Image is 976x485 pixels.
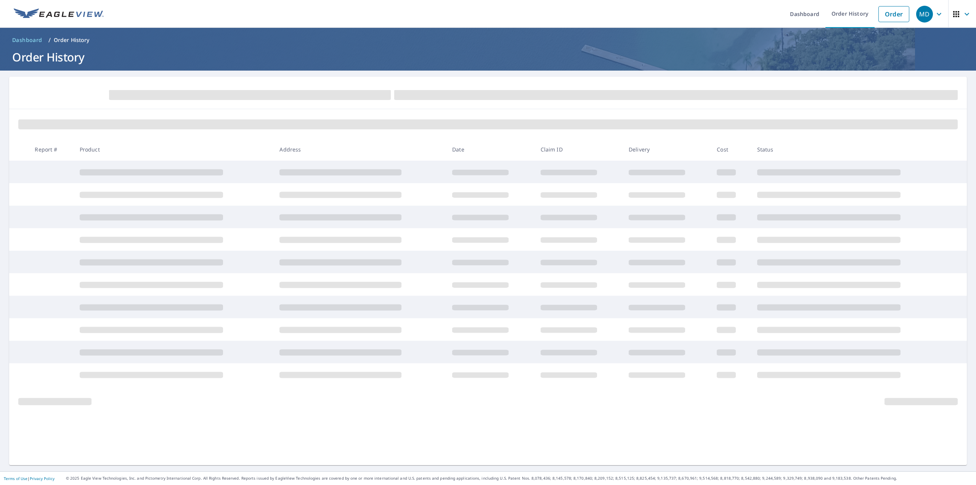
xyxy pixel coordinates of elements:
div: MD [916,6,933,23]
a: Dashboard [9,34,45,46]
th: Delivery [623,138,711,161]
a: Terms of Use [4,476,27,481]
p: | [4,476,55,481]
th: Cost [711,138,751,161]
img: EV Logo [14,8,104,20]
li: / [48,35,51,45]
a: Privacy Policy [30,476,55,481]
h1: Order History [9,49,967,65]
th: Status [751,138,951,161]
th: Date [446,138,534,161]
p: Order History [54,36,90,44]
th: Product [74,138,274,161]
p: © 2025 Eagle View Technologies, Inc. and Pictometry International Corp. All Rights Reserved. Repo... [66,475,972,481]
th: Report # [29,138,73,161]
a: Order [878,6,909,22]
th: Claim ID [535,138,623,161]
span: Dashboard [12,36,42,44]
th: Address [273,138,446,161]
nav: breadcrumb [9,34,967,46]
